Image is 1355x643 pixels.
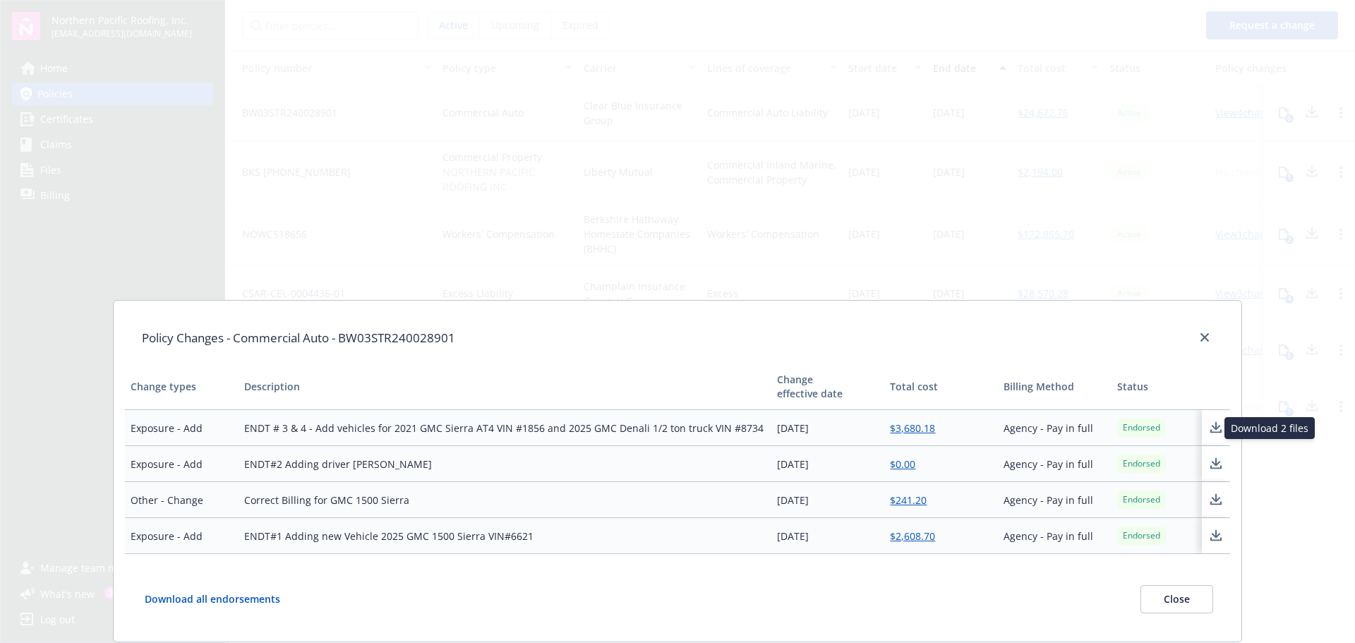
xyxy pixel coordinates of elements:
div: Download 2 files [1224,417,1315,439]
td: Other - Change [125,482,239,518]
td: Agency - Pay in full [998,410,1112,446]
a: $241.20 [890,493,927,507]
td: [DATE] [771,482,885,518]
td: ENDT # 3 & 4 - Add vehicles for 2021 GMC Sierra AT4 VIN #1856 and 2025 GMC Denali 1/2 ton truck V... [239,410,771,446]
th: Change types [125,364,239,410]
td: Agency - Pay in full [998,446,1112,482]
div: effective date [777,387,879,401]
th: Total cost [884,364,998,410]
td: Agency - Pay in full [998,482,1112,518]
td: [DATE] [771,446,885,482]
th: Billing Method [998,364,1112,410]
button: Close [1140,585,1213,613]
a: close [1196,329,1213,346]
span: Endorsed [1123,493,1160,506]
td: [DATE] [771,410,885,446]
span: Endorsed [1123,421,1160,434]
td: Exposure - Add [125,446,239,482]
button: Download all endorsements [142,585,303,613]
td: Exposure - Add [125,518,239,554]
th: Status [1112,364,1202,410]
a: $2,608.70 [890,529,935,543]
td: ENDT#1 Adding new Vehicle 2025 GMC 1500 Sierra VIN#6621 [239,518,771,554]
h1: Policy Changes - Commercial Auto - BW03STR240028901 [142,329,455,347]
td: ENDT#2 Adding driver [PERSON_NAME] [239,446,771,482]
td: [DATE] [771,518,885,554]
span: Endorsed [1123,457,1160,470]
td: Correct Billing for GMC 1500 Sierra [239,482,771,518]
td: Agency - Pay in full [998,518,1112,554]
span: Endorsed [1123,529,1160,542]
a: $3,680.18 [890,421,935,435]
a: $0.00 [890,457,915,471]
td: Exposure - Add [125,410,239,446]
th: Change [771,364,885,410]
th: Description [239,364,771,410]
